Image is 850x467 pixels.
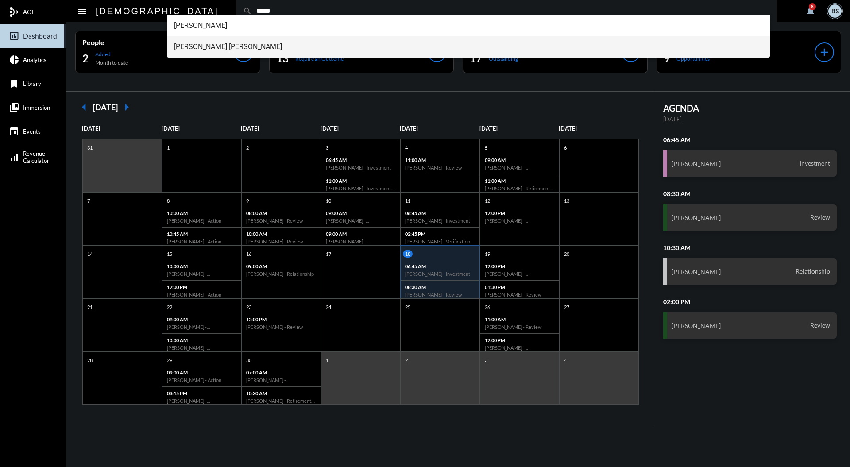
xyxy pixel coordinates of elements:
[485,263,555,269] p: 12:00 PM
[405,165,475,170] h6: [PERSON_NAME] - Review
[663,298,837,305] h2: 02:00 PM
[403,197,413,205] p: 11
[672,214,721,221] h3: [PERSON_NAME]
[9,78,19,89] mat-icon: bookmark
[403,144,410,151] p: 4
[165,303,174,311] p: 22
[324,144,331,151] p: 3
[167,370,237,375] p: 09:00 AM
[483,250,492,258] p: 19
[246,377,316,383] h6: [PERSON_NAME] - [PERSON_NAME] - Review
[797,159,832,167] span: Investment
[485,157,555,163] p: 09:00 AM
[85,197,92,205] p: 7
[244,250,254,258] p: 16
[246,398,316,404] h6: [PERSON_NAME] - Retirement Doctrine Review
[167,398,237,404] h6: [PERSON_NAME] - [PERSON_NAME] - Review
[9,152,19,162] mat-icon: signal_cellular_alt
[326,165,396,170] h6: [PERSON_NAME] - Investment
[82,38,234,46] p: People
[241,125,321,132] p: [DATE]
[483,356,490,364] p: 3
[321,125,400,132] p: [DATE]
[23,128,41,135] span: Events
[85,250,95,258] p: 14
[403,250,413,258] p: 18
[73,2,91,20] button: Toggle sidenav
[23,8,35,15] span: ACT
[483,303,492,311] p: 26
[485,316,555,322] p: 11:00 AM
[805,6,816,16] mat-icon: notifications
[162,125,241,132] p: [DATE]
[485,337,555,343] p: 12:00 PM
[664,51,670,66] h2: 9
[485,218,555,224] h6: [PERSON_NAME] - [PERSON_NAME] - Retirement Income
[489,55,518,62] p: Outstanding
[405,284,475,290] p: 08:30 AM
[485,185,555,191] h6: [PERSON_NAME] - Retirement Doctrine Review
[246,370,316,375] p: 07:00 AM
[559,125,638,132] p: [DATE]
[85,303,95,311] p: 21
[23,150,49,164] span: Revenue Calculator
[9,31,19,41] mat-icon: insert_chart_outlined
[793,267,832,275] span: Relationship
[663,190,837,197] h2: 08:30 AM
[244,356,254,364] p: 30
[326,185,396,191] h6: [PERSON_NAME] - Investment Review
[485,284,555,290] p: 01:30 PM
[405,157,475,163] p: 11:00 AM
[326,231,396,237] p: 09:00 AM
[485,165,555,170] h6: [PERSON_NAME] - [PERSON_NAME] - Income Protection
[246,263,316,269] p: 09:00 AM
[246,271,316,277] h6: [PERSON_NAME] - Relationship
[483,144,490,151] p: 5
[485,271,555,277] h6: [PERSON_NAME] - [PERSON_NAME] - Retirement Income
[828,4,842,18] div: BS
[9,102,19,113] mat-icon: collections_bookmark
[808,321,832,329] span: Review
[167,218,237,224] h6: [PERSON_NAME] - Action
[326,218,396,224] h6: [PERSON_NAME] - [PERSON_NAME] - Investment Compliance Review
[809,3,816,10] div: 8
[167,390,237,396] p: 03:15 PM
[808,213,832,221] span: Review
[167,210,237,216] p: 10:00 AM
[246,210,316,216] p: 08:00 AM
[672,322,721,329] h3: [PERSON_NAME]
[405,271,475,277] h6: [PERSON_NAME] - Investment
[562,303,572,311] p: 27
[95,59,128,66] p: Month to date
[93,102,118,112] h2: [DATE]
[96,4,219,18] h2: [DEMOGRAPHIC_DATA]
[562,144,569,151] p: 6
[326,178,396,184] p: 11:00 AM
[672,160,721,167] h3: [PERSON_NAME]
[82,51,89,66] h2: 2
[165,356,174,364] p: 29
[118,98,135,116] mat-icon: arrow_right
[9,54,19,65] mat-icon: pie_chart
[246,390,316,396] p: 10:30 AM
[167,231,237,237] p: 10:45 AM
[276,51,289,66] h2: 13
[326,239,396,244] h6: [PERSON_NAME] - [PERSON_NAME] - Retirement Income
[405,210,475,216] p: 06:45 AM
[479,125,559,132] p: [DATE]
[562,250,572,258] p: 20
[23,56,46,63] span: Analytics
[663,116,837,123] p: [DATE]
[244,303,254,311] p: 23
[9,7,19,17] mat-icon: mediation
[167,239,237,244] h6: [PERSON_NAME] - Action
[167,292,237,297] h6: [PERSON_NAME] - Action
[326,157,396,163] p: 06:45 AM
[663,244,837,251] h2: 10:30 AM
[165,197,172,205] p: 8
[663,103,837,113] h2: AGENDA
[295,55,344,62] p: Require an Outcome
[562,197,572,205] p: 13
[246,316,316,322] p: 12:00 PM
[167,345,237,351] h6: [PERSON_NAME] - [PERSON_NAME] - Life With [PERSON_NAME]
